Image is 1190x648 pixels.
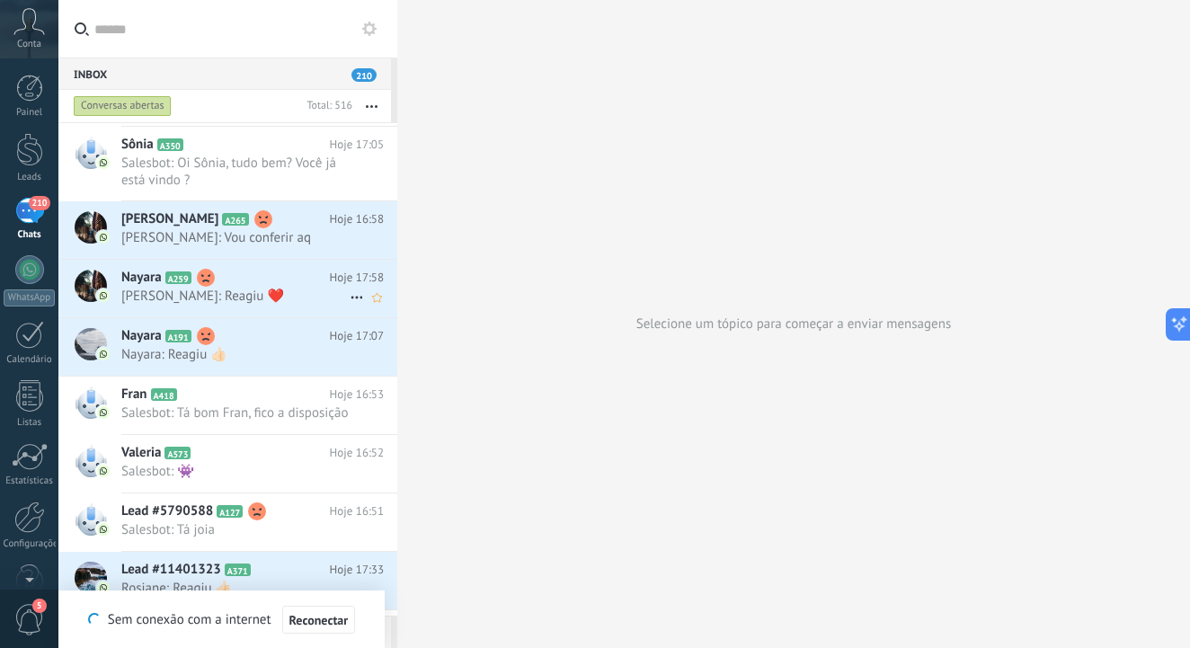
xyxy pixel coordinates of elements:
[121,327,162,345] span: Nayara
[121,386,147,404] span: Fran
[4,538,56,550] div: Configurações
[121,288,350,305] span: [PERSON_NAME]: Reagiu ❤️
[121,229,350,246] span: [PERSON_NAME]: Vou conferir aq
[121,580,350,597] span: Rosiane: Reagiu 👍🏻
[217,505,243,518] span: A127
[17,39,41,50] span: Conta
[330,269,384,287] span: Hoje 17:58
[165,271,191,284] span: A259
[121,155,350,189] span: Salesbot: Oi Sônia, tudo bem? Você já está vindo ?
[121,210,218,228] span: [PERSON_NAME]
[97,465,110,477] img: com.amocrm.amocrmwa.svg
[88,605,355,635] div: Sem conexão com a internet
[330,210,384,228] span: Hoje 16:58
[4,289,55,306] div: WhatsApp
[97,348,110,360] img: com.amocrm.amocrmwa.svg
[121,444,161,462] span: Valeria
[4,354,56,366] div: Calendário
[97,289,110,302] img: com.amocrm.amocrmwa.svg
[330,444,384,462] span: Hoje 16:52
[32,599,47,613] span: 5
[97,406,110,419] img: com.amocrm.amocrmwa.svg
[97,581,110,594] img: com.amocrm.amocrmwa.svg
[97,231,110,244] img: com.amocrm.amocrmwa.svg
[330,502,384,520] span: Hoje 16:51
[58,318,397,376] a: Nayara A191 Hoje 17:07 Nayara: Reagiu 👍🏻
[58,493,397,551] a: Lead #5790588 A127 Hoje 16:51 Salesbot: Tá joia
[58,377,397,434] a: Fran A418 Hoje 16:53 Salesbot: Tá bom Fran, fico a disposição
[164,447,191,459] span: A573
[58,201,397,259] a: [PERSON_NAME] A265 Hoje 16:58 [PERSON_NAME]: Vou conferir aq
[58,260,397,317] a: Nayara A259 Hoje 17:58 [PERSON_NAME]: Reagiu ❤️
[151,388,177,401] span: A418
[4,172,56,183] div: Leads
[4,229,56,241] div: Chats
[121,521,350,538] span: Salesbot: Tá joia
[4,475,56,487] div: Estatísticas
[289,614,349,626] span: Reconectar
[58,127,397,200] a: Sônia A350 Hoje 17:05 Salesbot: Oi Sônia, tudo bem? Você já está vindo ?
[330,386,384,404] span: Hoje 16:53
[58,552,397,609] a: Lead #11401323 A371 Hoje 17:33 Rosiane: Reagiu 👍🏻
[4,417,56,429] div: Listas
[330,561,384,579] span: Hoje 17:33
[29,196,49,210] span: 210
[121,269,162,287] span: Nayara
[121,463,350,480] span: Salesbot: 👾
[97,156,110,169] img: com.amocrm.amocrmwa.svg
[165,330,191,342] span: A191
[121,404,350,422] span: Salesbot: Tá bom Fran, fico a disposição
[74,95,172,117] div: Conversas abertas
[58,58,391,90] div: Inbox
[225,564,251,576] span: A371
[121,502,213,520] span: Lead #5790588
[121,346,350,363] span: Nayara: Reagiu 👍🏻
[157,138,183,151] span: A350
[330,327,384,345] span: Hoje 17:07
[97,523,110,536] img: com.amocrm.amocrmwa.svg
[351,68,377,82] span: 210
[121,136,154,154] span: Sônia
[299,97,352,115] div: Total: 516
[282,606,356,635] button: Reconectar
[352,90,391,122] button: Mais
[4,107,56,119] div: Painel
[222,213,248,226] span: A265
[58,435,397,493] a: Valeria A573 Hoje 16:52 Salesbot: 👾
[330,136,384,154] span: Hoje 17:05
[121,561,221,579] span: Lead #11401323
